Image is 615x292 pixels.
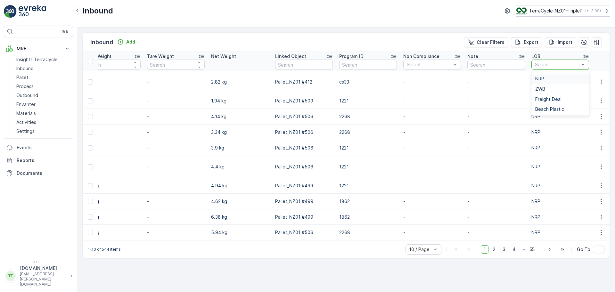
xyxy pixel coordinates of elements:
[16,119,36,126] p: Activities
[83,79,141,85] p: 2.82 kg
[211,164,269,170] p: 4.4 kg
[88,247,121,252] p: 1-10 of 544 items
[4,260,73,264] span: v 1.51.1
[275,164,333,170] p: Pallet_NZ01 #506
[535,107,564,112] span: Beach Plastic
[403,53,439,60] p: Non Compliance
[147,113,205,120] p: -
[339,53,364,60] p: Program ID
[211,145,269,151] p: 3.9 kg
[403,182,461,189] p: -
[14,118,73,127] a: Activities
[83,60,141,70] input: Search
[17,157,70,164] p: Reports
[339,60,397,70] input: Search
[535,76,544,81] span: NRP
[516,5,610,17] button: TerraCycle-NZ01-TripleP(+13:00)
[147,214,205,220] p: -
[531,198,589,205] p: NRP
[531,129,589,135] p: NRP
[16,83,34,90] p: Process
[535,61,579,68] p: Select
[88,164,93,169] div: Toggle Row Selected
[20,272,67,287] p: [EMAIL_ADDRESS][PERSON_NAME][DOMAIN_NAME]
[467,113,525,120] p: -
[403,214,461,220] p: -
[147,198,205,205] p: -
[275,229,333,236] p: Pallet_NZ01 #506
[477,39,504,45] p: Clear Filters
[339,164,397,170] p: 1221
[16,110,36,117] p: Materials
[4,154,73,167] a: Reports
[403,229,461,236] p: -
[211,79,269,85] p: 2.82 kg
[90,38,113,47] p: Inbound
[275,79,333,85] p: Pallet_NZ01 #412
[83,113,141,120] p: 4.14 kg
[339,79,397,85] p: cs33
[531,53,540,60] p: LOB
[88,79,93,85] div: Toggle Row Selected
[467,60,525,70] input: Search
[62,29,69,34] p: ⌘B
[147,145,205,151] p: -
[275,53,306,60] p: Linked Object
[275,182,333,189] p: Pallet_NZ01 #499
[83,98,141,104] p: 1.94 kg
[83,145,141,151] p: 3.9 kg
[211,113,269,120] p: 4.14 kg
[529,8,583,14] p: TerraCycle-NZ01-TripleP
[147,79,205,85] p: -
[88,130,93,135] div: Toggle Row Selected
[275,60,333,70] input: Search
[211,129,269,135] p: 3.34 kg
[531,182,589,189] p: NRP
[5,271,16,281] div: TT
[115,38,138,46] button: Add
[403,145,461,151] p: -
[585,8,601,13] p: ( +13:00 )
[83,182,141,189] p: 4.94 kg
[83,198,141,205] p: 4.62 kg
[211,198,269,205] p: 4.62 kg
[147,164,205,170] p: -
[16,74,29,81] p: Pallet
[88,114,93,119] div: Toggle Row Selected
[531,164,589,170] p: NRP
[20,265,67,272] p: [DOMAIN_NAME]
[467,129,525,135] p: -
[83,129,141,135] p: 3.34 kg
[467,229,525,236] p: -
[211,53,236,60] p: Net Weight
[14,100,73,109] a: Envanter
[16,128,35,134] p: Settings
[17,144,70,151] p: Events
[88,183,93,188] div: Toggle Row Selected
[500,245,508,254] span: 3
[4,5,17,18] img: logo
[467,53,478,60] p: Note
[403,79,461,85] p: -
[88,230,93,235] div: Toggle Row Selected
[14,91,73,100] a: Outbound
[275,198,333,205] p: Pallet_NZ01 #499
[490,245,498,254] span: 2
[535,86,545,92] span: ZWB
[481,245,488,254] span: 1
[403,113,461,120] p: -
[339,214,397,220] p: 1862
[403,98,461,104] p: -
[531,145,589,151] p: NRP
[16,92,38,99] p: Outbound
[147,60,205,70] input: Search
[211,214,269,220] p: 6.38 kg
[83,214,141,220] p: 6.38 kg
[4,265,73,287] button: TT[DOMAIN_NAME][EMAIL_ADDRESS][PERSON_NAME][DOMAIN_NAME]
[83,229,141,236] p: 5.94 kg
[17,45,60,52] p: MRF
[339,229,397,236] p: 2268
[545,37,576,47] button: Import
[275,98,333,104] p: Pallet_NZ01 #509
[16,65,34,72] p: Inbound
